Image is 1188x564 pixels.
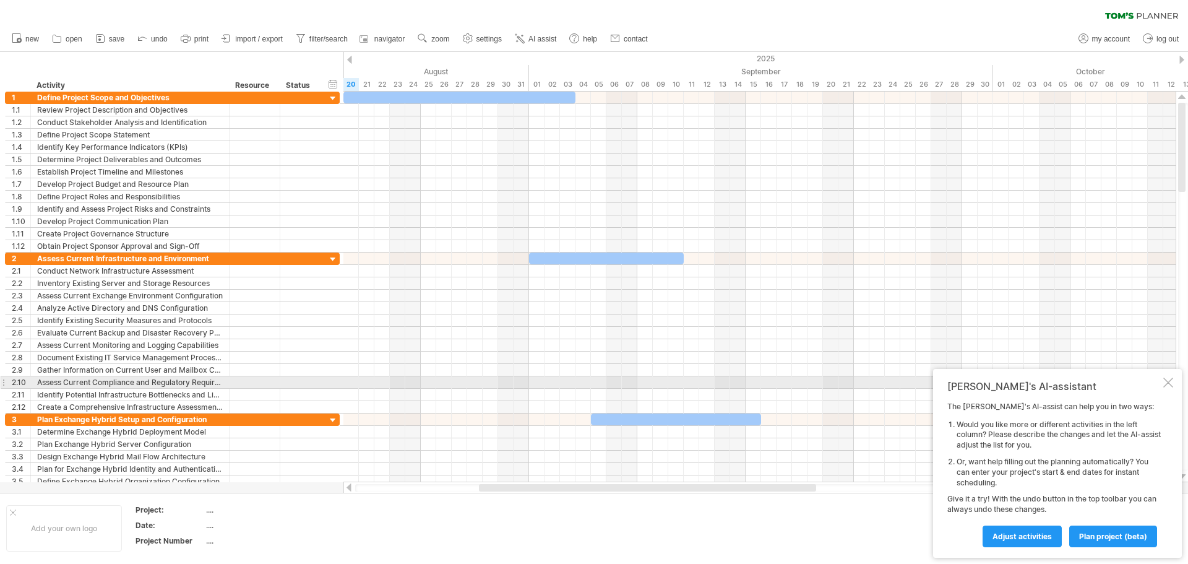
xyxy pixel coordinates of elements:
[12,352,30,363] div: 2.8
[37,389,223,401] div: Identify Potential Infrastructure Bottlenecks and Limitations
[49,31,86,47] a: open
[12,191,30,202] div: 1.8
[37,104,223,116] div: Review Project Description and Objectives
[637,78,653,91] div: Monday, 8 September 2025
[92,31,128,47] a: save
[343,78,359,91] div: Wednesday, 20 August 2025
[431,35,449,43] span: zoom
[12,228,30,240] div: 1.11
[746,78,761,91] div: Monday, 15 September 2025
[218,31,286,47] a: import / export
[12,401,30,413] div: 2.12
[37,253,223,264] div: Assess Current Infrastructure and Environment
[12,203,30,215] div: 1.9
[12,166,30,178] div: 1.6
[947,380,1161,393] div: [PERSON_NAME]'s AI-assistant
[1140,31,1182,47] a: log out
[12,178,30,190] div: 1.7
[136,536,204,546] div: Project Number
[1163,78,1179,91] div: Sunday, 12 October 2025
[560,78,575,91] div: Wednesday, 3 September 2025
[498,78,514,91] div: Saturday, 30 August 2025
[390,78,405,91] div: Saturday, 23 August 2025
[6,505,122,552] div: Add your own logo
[37,228,223,240] div: Create Project Governance Structure
[37,376,223,388] div: Assess Current Compliance and Regulatory Requirements
[653,78,668,91] div: Tuesday, 9 September 2025
[900,78,916,91] div: Thursday, 25 September 2025
[1132,78,1148,91] div: Friday, 10 October 2025
[405,78,421,91] div: Sunday, 24 August 2025
[467,78,483,91] div: Thursday, 28 August 2025
[37,154,223,165] div: Determine Project Deliverables and Outcomes
[12,389,30,401] div: 2.11
[37,438,223,450] div: Plan Exchange Hybrid Server Configuration
[359,78,374,91] div: Thursday, 21 August 2025
[12,154,30,165] div: 1.5
[206,536,310,546] div: ....
[916,78,931,91] div: Friday, 26 September 2025
[12,290,30,302] div: 2.3
[947,78,962,91] div: Sunday, 28 September 2025
[1039,78,1055,91] div: Saturday, 4 October 2025
[730,78,746,91] div: Sunday, 14 September 2025
[514,78,529,91] div: Sunday, 31 August 2025
[854,78,869,91] div: Monday, 22 September 2025
[668,78,684,91] div: Wednesday, 10 September 2025
[136,520,204,531] div: Date:
[12,104,30,116] div: 1.1
[37,327,223,339] div: Evaluate Current Backup and Disaster Recovery Processes
[624,35,648,43] span: contact
[37,401,223,413] div: Create a Comprehensive Infrastructure Assessment Report
[807,78,823,91] div: Friday, 19 September 2025
[606,78,622,91] div: Saturday, 6 September 2025
[235,35,283,43] span: import / export
[37,92,223,103] div: Define Project Scope and Objectives
[957,420,1161,451] li: Would you like more or different activities in the left column? Please describe the changes and l...
[869,78,885,91] div: Tuesday, 23 September 2025
[37,364,223,376] div: Gather Information on Current User and Mailbox Configuration
[12,339,30,351] div: 2.7
[37,426,223,438] div: Determine Exchange Hybrid Deployment Model
[1086,78,1101,91] div: Tuesday, 7 October 2025
[235,79,273,92] div: Resource
[1069,526,1157,547] a: plan project (beta)
[476,35,502,43] span: settings
[178,31,212,47] a: print
[37,141,223,153] div: Identify Key Performance Indicators (KPIs)
[12,364,30,376] div: 2.9
[583,35,597,43] span: help
[1009,78,1024,91] div: Thursday, 2 October 2025
[1101,78,1117,91] div: Wednesday, 8 October 2025
[37,290,223,302] div: Assess Current Exchange Environment Configuration
[591,78,606,91] div: Friday, 5 September 2025
[1079,532,1147,541] span: plan project (beta)
[12,302,30,314] div: 2.4
[993,78,1009,91] div: Wednesday, 1 October 2025
[715,78,730,91] div: Saturday, 13 September 2025
[983,526,1062,547] a: Adjust activities
[37,203,223,215] div: Identify and Assess Project Risks and Constraints
[823,78,838,91] div: Saturday, 20 September 2025
[528,35,556,43] span: AI assist
[512,31,560,47] a: AI assist
[566,31,601,47] a: help
[1024,78,1039,91] div: Friday, 3 October 2025
[452,78,467,91] div: Wednesday, 27 August 2025
[66,35,82,43] span: open
[37,116,223,128] div: Conduct Stakeholder Analysis and Identification
[12,277,30,289] div: 2.2
[25,35,39,43] span: new
[529,65,993,78] div: September 2025
[1075,31,1134,47] a: my account
[12,315,30,326] div: 2.5
[12,116,30,128] div: 1.2
[37,302,223,314] div: Analyze Active Directory and DNS Configuration
[1092,35,1130,43] span: my account
[699,78,715,91] div: Friday, 12 September 2025
[37,352,223,363] div: Document Existing IT Service Management Processes
[37,240,223,252] div: Obtain Project Sponsor Approval and Sign-Off
[286,79,313,92] div: Status
[415,31,453,47] a: zoom
[978,78,993,91] div: Tuesday, 30 September 2025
